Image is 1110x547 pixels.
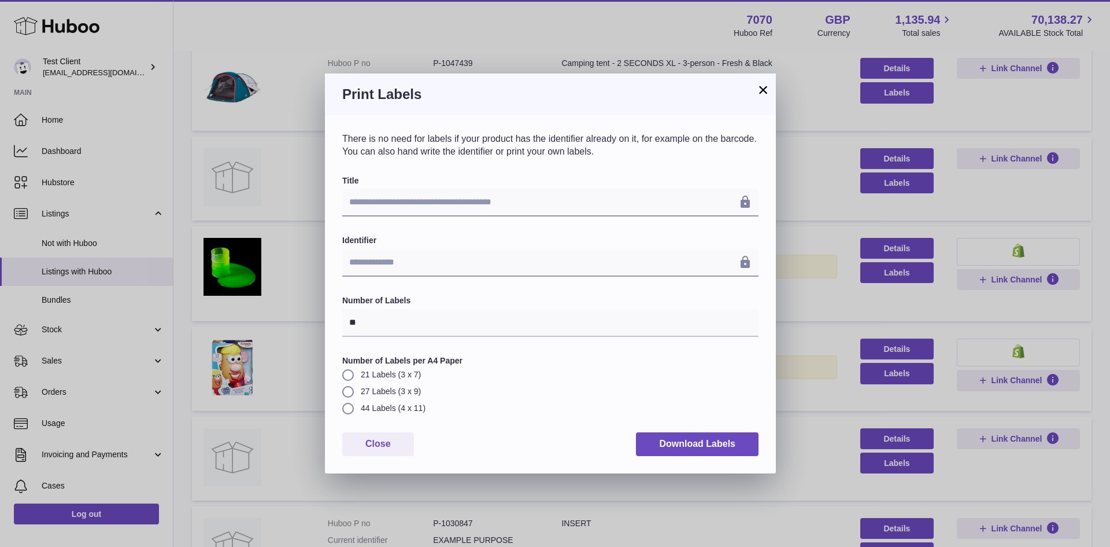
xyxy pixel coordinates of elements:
[636,432,758,456] button: Download Labels
[342,386,758,397] label: 27 Labels (3 x 9)
[342,355,758,366] label: Number of Labels per A4 Paper
[342,85,758,104] h3: Print Labels
[342,295,758,306] label: Number of Labels
[342,369,758,380] label: 21 Labels (3 x 7)
[342,235,758,246] label: Identifier
[342,133,758,157] p: There is no need for labels if your product has the identifier already on it, for example on the ...
[756,83,770,97] button: ×
[342,403,758,414] label: 44 Labels (4 x 11)
[342,432,414,456] button: Close
[342,175,758,186] label: Title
